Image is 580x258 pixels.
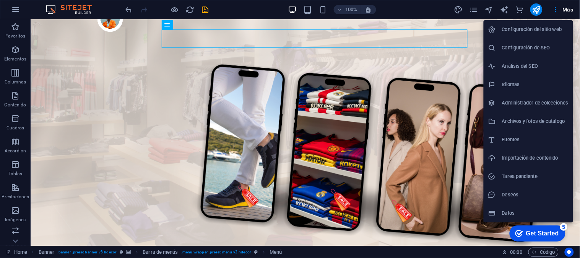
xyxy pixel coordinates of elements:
[502,172,569,181] h6: Tarea pendiente
[502,43,569,52] h6: Configuración de SEO
[502,25,569,34] h6: Configuración del sitio web
[502,117,569,126] h6: Archivos y fotos de catálogo
[502,135,569,144] h6: Fuentes
[502,62,569,71] h6: Análisis del SEO
[502,190,569,199] h6: Deseos
[57,2,64,9] div: 5
[502,209,569,218] h6: Datos
[23,8,55,15] div: Get Started
[6,4,62,20] div: Get Started 5 items remaining, 0% complete
[502,98,569,108] h6: Administrador de colecciones
[502,80,569,89] h6: Idiomas
[502,153,569,163] h6: Importación de contenido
